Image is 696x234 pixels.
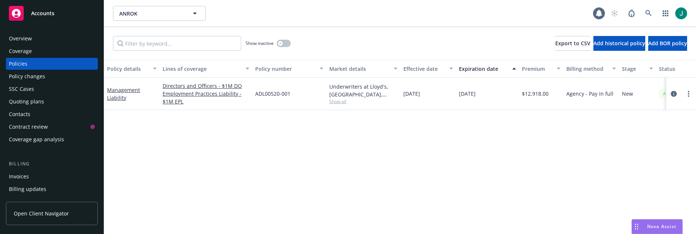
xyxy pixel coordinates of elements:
img: photo [675,7,687,19]
button: Market details [326,60,400,78]
div: Market details [329,65,389,73]
div: SSC Cases [9,83,34,95]
div: Policy changes [9,70,45,82]
div: Invoices [9,171,29,182]
div: Effective date [403,65,445,73]
div: Policy number [255,65,315,73]
div: Policy details [107,65,149,73]
button: Premium [519,60,563,78]
span: Add BOR policy [648,40,687,47]
button: Billing method [563,60,619,78]
div: Premium [522,65,552,73]
a: Accounts [6,3,98,24]
div: Drag to move [632,220,641,234]
a: Contract review [6,121,98,133]
span: Active [662,90,677,97]
a: Management Liability [107,86,140,101]
a: Report a Bug [624,6,639,21]
a: more [684,89,693,98]
button: Policy number [252,60,326,78]
span: Agency - Pay in full [566,90,613,98]
div: Billing [6,160,98,168]
button: Nova Assist [632,219,683,234]
a: Policies [6,58,98,70]
a: SSC Cases [6,83,98,95]
div: Coverage [9,45,32,57]
button: Stage [619,60,656,78]
button: Add historical policy [593,36,645,51]
span: ADL00520-001 [255,90,290,98]
span: Nova Assist [647,223,676,230]
span: Open Client Navigator [14,210,69,217]
span: [DATE] [459,90,476,98]
a: Coverage [6,45,98,57]
div: Lines of coverage [163,65,241,73]
a: Employment Practices Liability - $1M EPL [163,90,249,105]
div: Coverage gap analysis [9,134,64,145]
button: Effective date [400,60,456,78]
button: Lines of coverage [160,60,252,78]
div: Billing updates [9,183,46,195]
a: Start snowing [607,6,622,21]
div: Stage [622,65,645,73]
div: Quoting plans [9,96,44,108]
button: Expiration date [456,60,519,78]
span: [DATE] [403,90,420,98]
span: $12,918.00 [522,90,549,98]
div: Overview [9,33,32,45]
div: Underwriters at Lloyd's, [GEOGRAPHIC_DATA], [PERSON_NAME] of [GEOGRAPHIC_DATA], RT Specialty Insu... [329,83,397,98]
a: Invoices [6,171,98,182]
a: Coverage gap analysis [6,134,98,145]
button: Export to CSV [555,36,590,51]
span: Export to CSV [555,40,590,47]
a: Overview [6,33,98,45]
span: Add historical policy [593,40,645,47]
a: circleInformation [669,89,678,98]
a: Search [641,6,656,21]
div: Contract review [9,121,48,133]
div: Expiration date [459,65,508,73]
input: Filter by keyword... [113,36,241,51]
a: Contacts [6,108,98,120]
a: Switch app [658,6,673,21]
span: Accounts [31,10,54,16]
a: Directors and Officers - $1M DO [163,82,249,90]
span: Show all [329,98,397,105]
div: Billing method [566,65,608,73]
button: ANROK [113,6,206,21]
a: Billing updates [6,183,98,195]
div: Policies [9,58,27,70]
span: ANROK [119,10,183,17]
div: Contacts [9,108,30,120]
button: Policy details [104,60,160,78]
a: Quoting plans [6,96,98,108]
span: Show inactive [246,40,274,46]
a: Policy changes [6,70,98,82]
span: New [622,90,633,98]
button: Add BOR policy [648,36,687,51]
